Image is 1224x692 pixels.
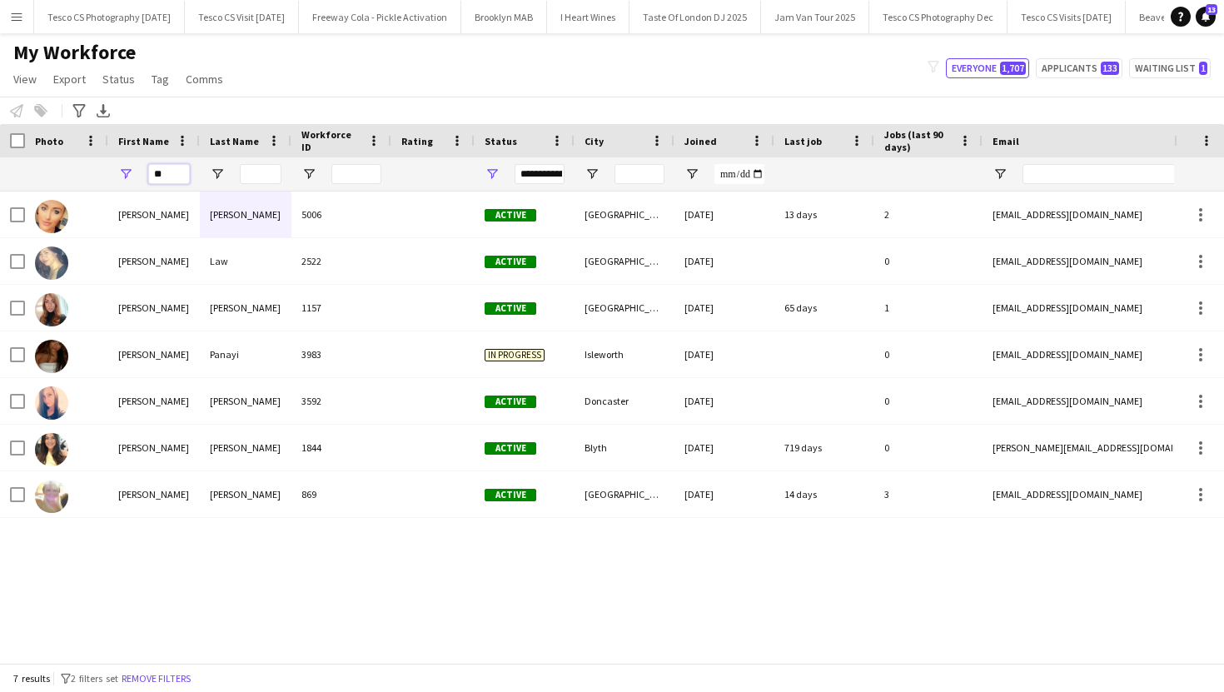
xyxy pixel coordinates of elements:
[774,425,874,470] div: 719 days
[35,386,68,420] img: Kelly Pari-Jones
[291,378,391,424] div: 3592
[674,425,774,470] div: [DATE]
[485,396,536,408] span: Active
[299,1,461,33] button: Freeway Cola - Pickle Activation
[547,1,629,33] button: I Heart Wines
[884,128,953,153] span: Jobs (last 90 days)
[301,128,361,153] span: Workforce ID
[34,1,185,33] button: Tesco CS Photography [DATE]
[575,192,674,237] div: [GEOGRAPHIC_DATA]
[461,1,547,33] button: Brooklyn MAB
[874,331,983,377] div: 0
[35,200,68,233] img: Kelly Harper penman
[674,285,774,331] div: [DATE]
[200,471,291,517] div: [PERSON_NAME]
[291,331,391,377] div: 3983
[784,135,822,147] span: Last job
[200,238,291,284] div: Law
[874,238,983,284] div: 0
[35,293,68,326] img: Kelly McShane
[35,246,68,280] img: Kelly Law
[53,72,86,87] span: Export
[485,209,536,222] span: Active
[485,489,536,501] span: Active
[200,378,291,424] div: [PERSON_NAME]
[69,101,89,121] app-action-btn: Advanced filters
[485,135,517,147] span: Status
[575,331,674,377] div: Isleworth
[291,285,391,331] div: 1157
[145,68,176,90] a: Tag
[102,72,135,87] span: Status
[240,164,281,184] input: Last Name Filter Input
[946,58,1029,78] button: Everyone1,707
[71,672,118,685] span: 2 filters set
[485,302,536,315] span: Active
[179,68,230,90] a: Comms
[874,285,983,331] div: 1
[35,340,68,373] img: Kelly Panayi
[13,72,37,87] span: View
[674,331,774,377] div: [DATE]
[774,471,874,517] div: 14 days
[485,442,536,455] span: Active
[774,285,874,331] div: 65 days
[575,471,674,517] div: [GEOGRAPHIC_DATA]
[614,164,664,184] input: City Filter Input
[993,167,1008,182] button: Open Filter Menu
[585,135,604,147] span: City
[118,167,133,182] button: Open Filter Menu
[1000,62,1026,75] span: 1,707
[47,68,92,90] a: Export
[629,1,761,33] button: Taste Of London DJ 2025
[108,331,200,377] div: [PERSON_NAME]
[674,238,774,284] div: [DATE]
[674,192,774,237] div: [DATE]
[118,135,169,147] span: First Name
[13,40,136,65] span: My Workforce
[485,349,545,361] span: In progress
[152,72,169,87] span: Tag
[1101,62,1119,75] span: 133
[200,285,291,331] div: [PERSON_NAME]
[301,167,316,182] button: Open Filter Menu
[35,135,63,147] span: Photo
[331,164,381,184] input: Workforce ID Filter Input
[575,378,674,424] div: Doncaster
[874,471,983,517] div: 3
[108,192,200,237] div: [PERSON_NAME]
[714,164,764,184] input: Joined Filter Input
[291,238,391,284] div: 2522
[774,192,874,237] div: 13 days
[108,471,200,517] div: [PERSON_NAME]
[874,378,983,424] div: 0
[575,238,674,284] div: [GEOGRAPHIC_DATA]
[35,433,68,466] img: Kelly Patterson
[35,480,68,513] img: Kelly reardon
[485,256,536,268] span: Active
[993,135,1019,147] span: Email
[575,285,674,331] div: [GEOGRAPHIC_DATA]
[200,331,291,377] div: Panayi
[93,101,113,121] app-action-btn: Export XLSX
[761,1,869,33] button: Jam Van Tour 2025
[1199,62,1207,75] span: 1
[874,192,983,237] div: 2
[874,425,983,470] div: 0
[108,425,200,470] div: [PERSON_NAME]
[108,238,200,284] div: [PERSON_NAME]
[200,425,291,470] div: [PERSON_NAME]
[1036,58,1122,78] button: Applicants133
[210,167,225,182] button: Open Filter Menu
[585,167,600,182] button: Open Filter Menu
[1206,4,1217,15] span: 13
[96,68,142,90] a: Status
[674,471,774,517] div: [DATE]
[869,1,1008,33] button: Tesco CS Photography Dec
[200,192,291,237] div: [PERSON_NAME]
[108,378,200,424] div: [PERSON_NAME]
[291,425,391,470] div: 1844
[108,285,200,331] div: [PERSON_NAME]
[1196,7,1216,27] a: 13
[1129,58,1211,78] button: Waiting list1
